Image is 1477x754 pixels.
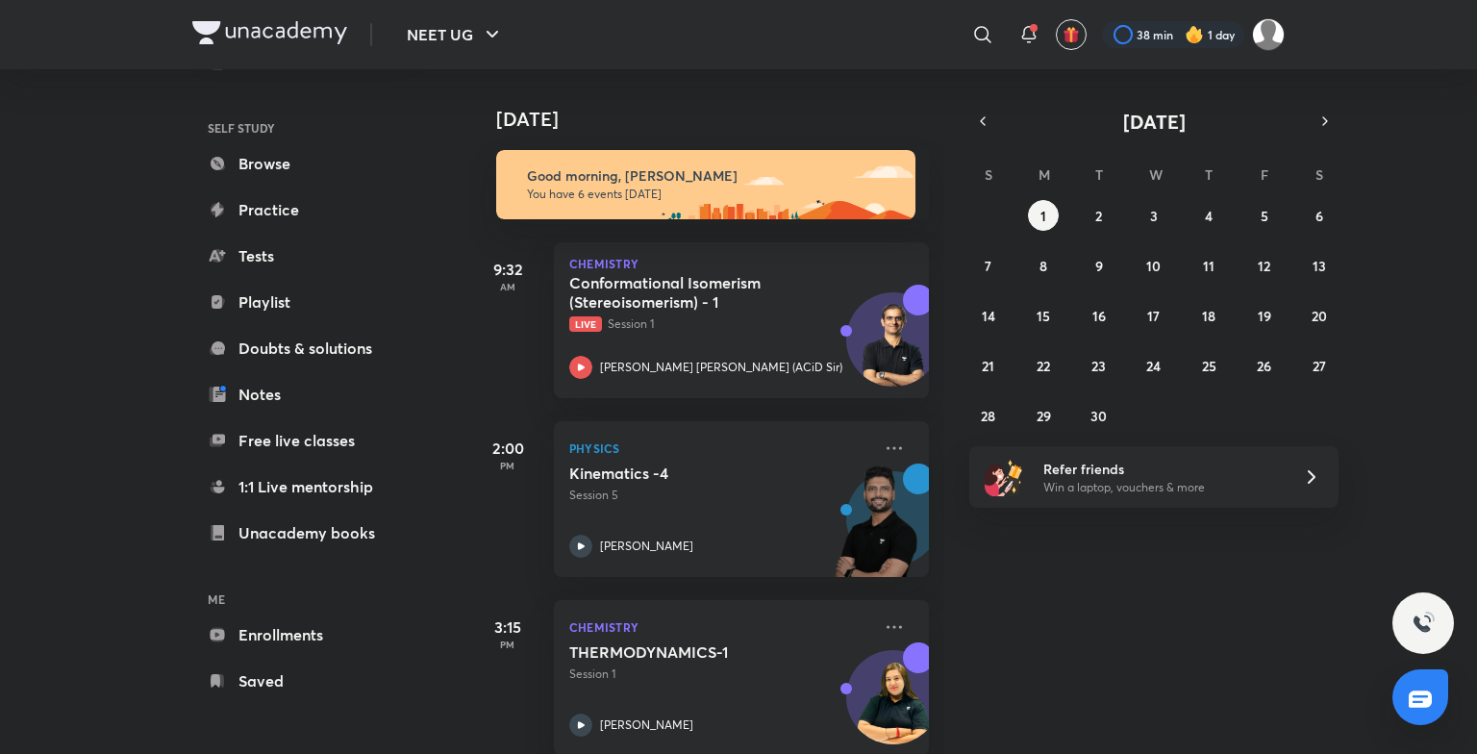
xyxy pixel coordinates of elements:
[395,15,515,54] button: NEET UG
[1037,307,1050,325] abbr: September 15, 2025
[1095,257,1103,275] abbr: September 9, 2025
[192,21,347,44] img: Company Logo
[1139,200,1169,231] button: September 3, 2025
[1193,200,1224,231] button: September 4, 2025
[982,307,995,325] abbr: September 14, 2025
[981,407,995,425] abbr: September 28, 2025
[1149,165,1163,184] abbr: Wednesday
[600,359,842,376] p: [PERSON_NAME] [PERSON_NAME] (ACiD Sir)
[192,144,415,183] a: Browse
[192,467,415,506] a: 1:1 Live mentorship
[1028,300,1059,331] button: September 15, 2025
[1261,207,1268,225] abbr: September 5, 2025
[527,187,898,202] p: You have 6 events [DATE]
[847,661,939,753] img: Avatar
[192,662,415,700] a: Saved
[1193,300,1224,331] button: September 18, 2025
[1249,250,1280,281] button: September 12, 2025
[1202,357,1216,375] abbr: September 25, 2025
[1037,407,1051,425] abbr: September 29, 2025
[985,165,992,184] abbr: Sunday
[1258,307,1271,325] abbr: September 19, 2025
[192,421,415,460] a: Free live classes
[1193,350,1224,381] button: September 25, 2025
[973,300,1004,331] button: September 14, 2025
[1063,26,1080,43] img: avatar
[1304,250,1335,281] button: September 13, 2025
[1084,400,1114,431] button: September 30, 2025
[1205,165,1213,184] abbr: Thursday
[527,167,898,185] h6: Good morning, [PERSON_NAME]
[192,616,415,654] a: Enrollments
[823,464,929,596] img: unacademy
[973,250,1004,281] button: September 7, 2025
[1139,250,1169,281] button: September 10, 2025
[1091,357,1106,375] abbr: September 23, 2025
[1056,19,1087,50] button: avatar
[1084,250,1114,281] button: September 9, 2025
[1139,350,1169,381] button: September 24, 2025
[1090,407,1107,425] abbr: September 30, 2025
[982,357,994,375] abbr: September 21, 2025
[192,329,415,367] a: Doubts & solutions
[985,458,1023,496] img: referral
[1028,350,1059,381] button: September 22, 2025
[1039,165,1050,184] abbr: Monday
[1315,207,1323,225] abbr: September 6, 2025
[469,639,546,650] p: PM
[1084,200,1114,231] button: September 2, 2025
[192,21,347,49] a: Company Logo
[1043,479,1280,496] p: Win a laptop, vouchers & more
[1304,350,1335,381] button: September 27, 2025
[469,437,546,460] h5: 2:00
[1028,250,1059,281] button: September 8, 2025
[1412,612,1435,635] img: ttu
[1313,357,1326,375] abbr: September 27, 2025
[569,315,871,333] p: Session 1
[1312,307,1327,325] abbr: September 20, 2025
[496,108,948,131] h4: [DATE]
[1084,350,1114,381] button: September 23, 2025
[469,460,546,471] p: PM
[1037,357,1050,375] abbr: September 22, 2025
[1261,165,1268,184] abbr: Friday
[569,666,871,683] p: Session 1
[192,283,415,321] a: Playlist
[1039,257,1047,275] abbr: September 8, 2025
[1304,300,1335,331] button: September 20, 2025
[569,316,602,332] span: Live
[1092,307,1106,325] abbr: September 16, 2025
[985,257,991,275] abbr: September 7, 2025
[600,716,693,734] p: [PERSON_NAME]
[192,514,415,552] a: Unacademy books
[569,258,914,269] p: Chemistry
[1315,165,1323,184] abbr: Saturday
[1139,300,1169,331] button: September 17, 2025
[569,273,809,312] h5: Conformational Isomerism (Stereoisomerism) - 1
[1147,307,1160,325] abbr: September 17, 2025
[1028,200,1059,231] button: September 1, 2025
[1249,350,1280,381] button: September 26, 2025
[1313,257,1326,275] abbr: September 13, 2025
[1249,300,1280,331] button: September 19, 2025
[569,437,871,460] p: Physics
[1095,207,1102,225] abbr: September 2, 2025
[1205,207,1213,225] abbr: September 4, 2025
[569,616,871,639] p: Chemistry
[1040,207,1046,225] abbr: September 1, 2025
[847,303,939,395] img: Avatar
[192,583,415,616] h6: ME
[496,150,915,219] img: morning
[600,538,693,555] p: [PERSON_NAME]
[996,108,1312,135] button: [DATE]
[1203,257,1214,275] abbr: September 11, 2025
[973,400,1004,431] button: September 28, 2025
[192,112,415,144] h6: SELF STUDY
[1193,250,1224,281] button: September 11, 2025
[1257,357,1271,375] abbr: September 26, 2025
[973,350,1004,381] button: September 21, 2025
[1249,200,1280,231] button: September 5, 2025
[469,616,546,639] h5: 3:15
[1304,200,1335,231] button: September 6, 2025
[1123,109,1186,135] span: [DATE]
